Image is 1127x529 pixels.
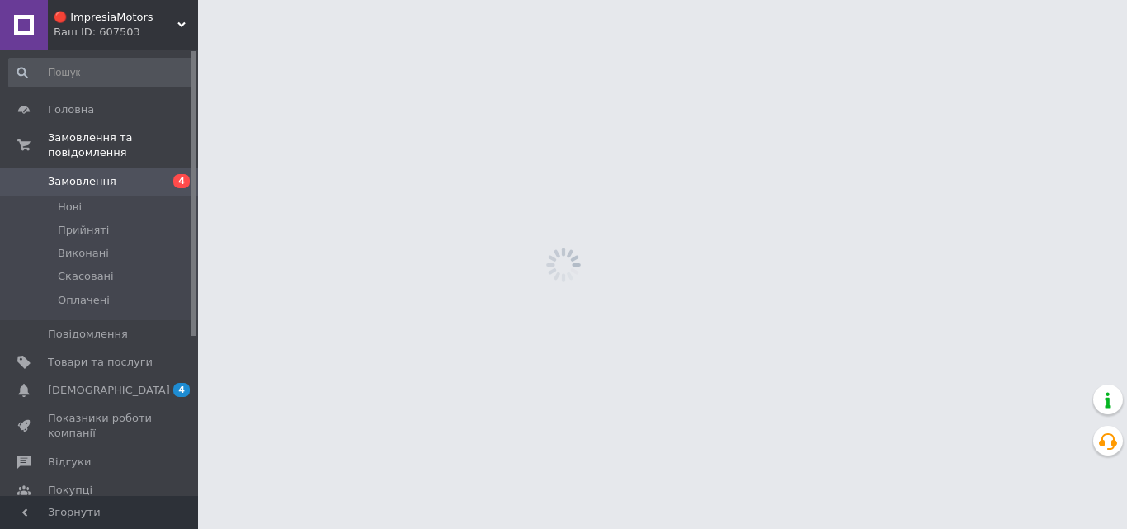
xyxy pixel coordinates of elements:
[58,223,109,238] span: Прийняті
[48,327,128,342] span: Повідомлення
[48,483,92,498] span: Покупці
[48,383,170,398] span: [DEMOGRAPHIC_DATA]
[58,200,82,215] span: Нові
[48,455,91,470] span: Відгуки
[58,293,110,308] span: Оплачені
[173,383,190,397] span: 4
[173,174,190,188] span: 4
[8,58,195,87] input: Пошук
[48,411,153,441] span: Показники роботи компанії
[48,102,94,117] span: Головна
[48,130,198,160] span: Замовлення та повідомлення
[58,246,109,261] span: Виконані
[58,269,114,284] span: Скасовані
[48,355,153,370] span: Товари та послуги
[54,10,177,25] span: 🔴 ImpresiaMotors
[48,174,116,189] span: Замовлення
[54,25,198,40] div: Ваш ID: 607503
